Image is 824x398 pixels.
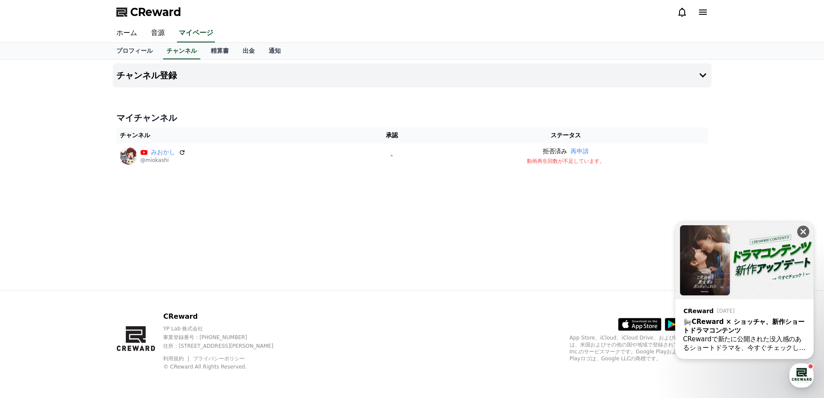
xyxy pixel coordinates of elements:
button: チャンネル登録 [113,63,712,87]
span: Settings [128,288,149,294]
p: CReward [163,311,288,322]
a: ホーム [109,24,144,42]
p: 拒否済み [543,147,567,156]
a: Messages [57,275,112,296]
a: みおかし [151,148,175,157]
span: Messages [72,288,97,295]
p: 事業登録番号 : [PHONE_NUMBER] [163,334,288,341]
a: プロフィール [109,43,160,59]
a: 通知 [262,43,288,59]
a: 音源 [144,24,172,42]
p: - [363,151,420,160]
th: 承認 [360,127,424,143]
p: 動画再生回数が不足しています。 [427,158,704,165]
img: みおかし [120,147,137,165]
span: CReward [130,5,181,19]
a: 利用規約 [163,356,190,362]
a: Home [3,275,57,296]
h4: マイチャンネル [116,112,708,124]
p: YP Lab 株式会社 [163,325,288,332]
th: チャンネル [116,127,360,143]
a: チャンネル [163,43,200,59]
p: © CReward All Rights Reserved. [163,363,288,370]
h4: チャンネル登録 [116,71,177,80]
a: プライバシーポリシー [193,356,245,362]
a: 精算書 [204,43,236,59]
button: 再申請 [571,147,589,156]
a: 出金 [236,43,262,59]
a: Settings [112,275,166,296]
span: Home [22,288,37,294]
p: App Store、iCloud、iCloud Drive、およびiTunes Storeは、米国およびその他の国や地域で登録されているApple Inc.のサービスマークです。Google P... [570,334,708,362]
p: 住所 : [STREET_ADDRESS][PERSON_NAME] [163,343,288,349]
a: CReward [116,5,181,19]
a: マイページ [177,24,215,42]
p: @miokashi [141,157,186,164]
th: ステータス [423,127,708,143]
